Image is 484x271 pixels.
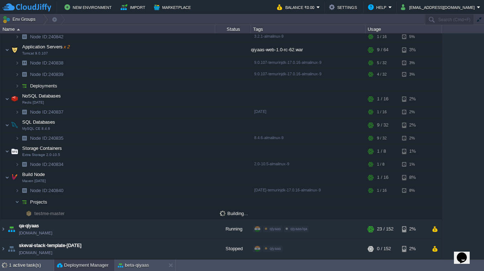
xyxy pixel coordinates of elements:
[401,3,477,11] button: [EMAIL_ADDRESS][DOMAIN_NAME]
[30,72,48,77] span: Node ID:
[3,3,51,12] img: CloudJiffy
[30,60,48,66] span: Node ID:
[19,31,29,42] img: AMDAwAAAACH5BAEAAAAALAAAAAABAAEAAAICRAEAOw==
[30,135,48,141] span: Node ID:
[377,106,387,118] div: 1 / 16
[402,92,425,106] div: 2%
[29,187,64,194] span: 240840
[216,25,251,33] div: Status
[29,71,64,77] span: 240839
[15,196,19,208] img: AMDAwAAAACH5BAEAAAAALAAAAAABAAEAAAICRAEAOw==
[251,43,366,57] div: qiyaas-web-1.0-rc-62.war
[15,159,19,170] img: AMDAwAAAACH5BAEAAAAALAAAAAABAAEAAAICRAEAOw==
[15,133,19,144] img: AMDAwAAAACH5BAEAAAAALAAAAAABAAEAAAICRAEAOw==
[254,109,266,114] span: [DATE]
[402,118,425,132] div: 2%
[1,25,215,33] div: Name
[22,153,60,157] span: Extra Storage 2.0-10.5
[10,144,20,158] img: AMDAwAAAACH5BAEAAAAALAAAAAABAAEAAAICRAEAOw==
[402,69,425,80] div: 3%
[21,44,71,50] span: Application Servers
[377,31,387,42] div: 1 / 16
[377,159,384,170] div: 1 / 8
[19,242,82,249] a: skeval-stack-template-[DATE]
[57,262,108,269] button: Deployment Manager
[29,60,64,66] span: 240838
[377,170,388,185] div: 1 / 16
[29,161,64,167] span: 240834
[377,118,388,132] div: 9 / 32
[29,34,64,40] span: 240842
[21,93,62,99] a: NoSQL DatabasesRedis [DATE]
[5,144,9,158] img: AMDAwAAAACH5BAEAAAAALAAAAAABAAEAAAICRAEAOw==
[21,145,63,151] span: Storage Containers
[277,3,316,11] button: Balance ₹0.00
[377,144,386,158] div: 1 / 8
[19,196,29,208] img: AMDAwAAAACH5BAEAAAAALAAAAAABAAEAAAICRAEAOw==
[64,3,114,11] button: New Environment
[22,51,48,56] span: Tomcat 9.0.107
[402,144,425,158] div: 1%
[30,109,48,115] span: Node ID:
[29,109,64,115] a: Node ID:240837
[21,171,46,177] span: Build Node
[19,222,39,229] span: qa-qiyaas
[34,210,66,217] a: testme-master
[377,92,388,106] div: 1 / 16
[402,239,425,258] div: 2%
[22,100,44,105] span: Redis [DATE]
[254,135,284,140] span: 8.4.6-almalinux-9
[270,246,281,251] span: qiyaas
[15,80,19,91] img: AMDAwAAAACH5BAEAAAAALAAAAAABAAEAAAICRAEAOw==
[22,127,50,131] span: MySQL CE 8.4.6
[402,133,425,144] div: 2%
[5,118,9,132] img: AMDAwAAAACH5BAEAAAAALAAAAAABAAEAAAICRAEAOw==
[5,92,9,106] img: AMDAwAAAACH5BAEAAAAALAAAAAABAAEAAAICRAEAOw==
[215,239,251,258] div: Stopped
[5,43,9,57] img: AMDAwAAAACH5BAEAAAAALAAAAAABAAEAAAICRAEAOw==
[402,170,425,185] div: 8%
[254,162,289,166] span: 2.0-10.5-almalinux-9
[19,80,29,91] img: AMDAwAAAACH5BAEAAAAALAAAAAABAAEAAAICRAEAOw==
[10,118,20,132] img: AMDAwAAAACH5BAEAAAAALAAAAAABAAEAAAICRAEAOw==
[154,3,193,11] button: Marketplace
[377,239,391,258] div: 0 / 152
[10,170,20,185] img: AMDAwAAAACH5BAEAAAAALAAAAAABAAEAAAICRAEAOw==
[21,119,56,125] span: SQL Databases
[29,83,58,89] a: Deployments
[270,227,281,231] span: qiyaas
[6,239,16,258] img: AMDAwAAAACH5BAEAAAAALAAAAAABAAEAAAICRAEAOw==
[19,185,29,196] img: AMDAwAAAACH5BAEAAAAALAAAAAABAAEAAAICRAEAOw==
[377,43,388,57] div: 9 / 64
[19,159,29,170] img: AMDAwAAAACH5BAEAAAAALAAAAAABAAEAAAICRAEAOw==
[19,208,24,219] img: AMDAwAAAACH5BAEAAAAALAAAAAABAAEAAAICRAEAOw==
[10,43,20,57] img: AMDAwAAAACH5BAEAAAAALAAAAAABAAEAAAICRAEAOw==
[368,3,388,11] button: Help
[15,69,19,80] img: AMDAwAAAACH5BAEAAAAALAAAAAABAAEAAAICRAEAOw==
[19,69,29,80] img: AMDAwAAAACH5BAEAAAAALAAAAAABAAEAAAICRAEAOw==
[29,187,64,194] a: Node ID:240840
[254,34,284,38] span: 3.2.1-almalinux-9
[215,219,251,239] div: Running
[377,133,387,144] div: 9 / 32
[29,135,64,141] span: 240835
[402,106,425,118] div: 2%
[254,188,321,192] span: [DATE]-temurinjdk-17.0.16-almalinux-9
[21,44,71,49] a: Application Serversx 2Tomcat 9.0.107
[15,31,19,42] img: AMDAwAAAACH5BAEAAAAALAAAAAABAAEAAAICRAEAOw==
[220,211,248,216] span: Building...
[29,161,64,167] a: Node ID:240834
[118,262,149,269] button: beta-qiyaas
[3,14,38,24] button: Env Groups
[402,57,425,68] div: 3%
[15,185,19,196] img: AMDAwAAAACH5BAEAAAAALAAAAAABAAEAAAICRAEAOw==
[377,185,387,196] div: 1 / 16
[377,219,393,239] div: 23 / 152
[29,199,48,205] a: Projects
[254,72,321,76] span: 9.0.107-temurinjdk-17.0.16-almalinux-9
[17,29,20,30] img: AMDAwAAAACH5BAEAAAAALAAAAAABAAEAAAICRAEAOw==
[251,25,365,33] div: Tags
